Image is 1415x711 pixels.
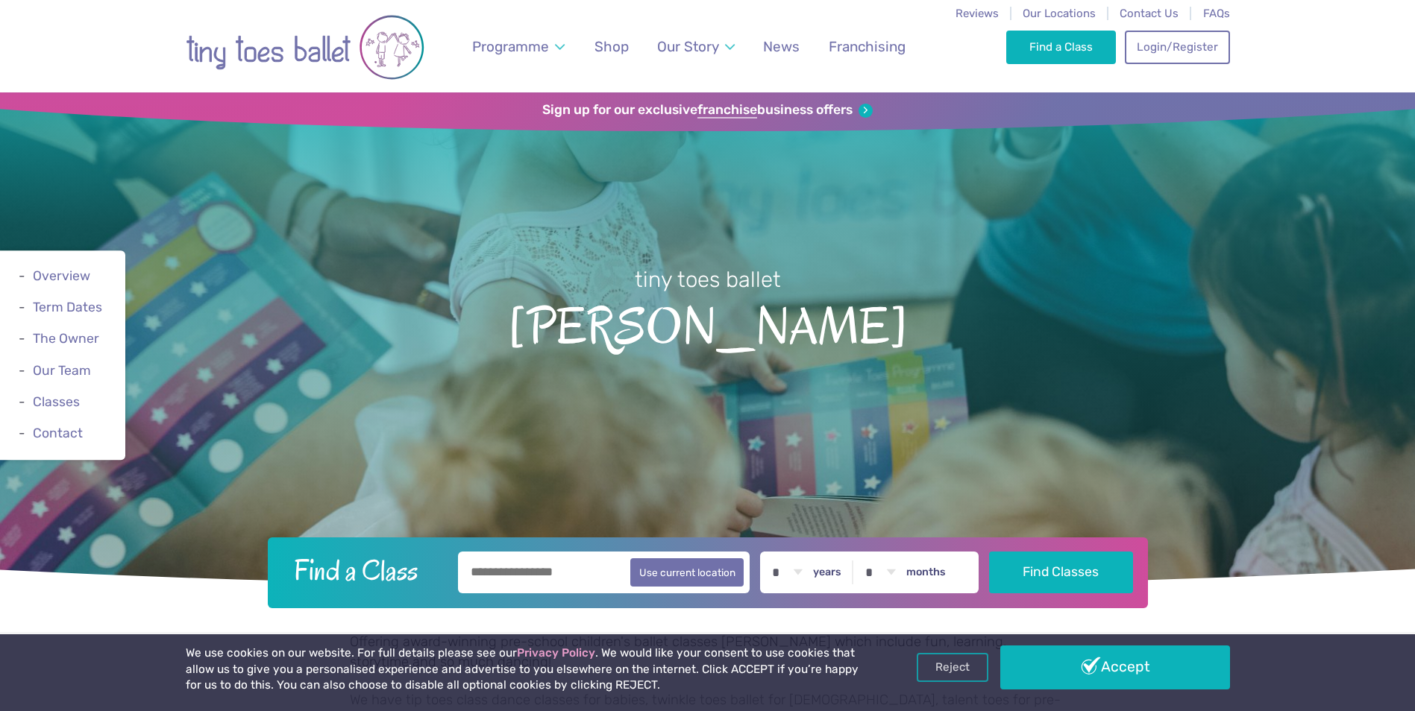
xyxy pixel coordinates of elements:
strong: franchise [697,102,757,118]
a: The Owner [33,332,99,347]
span: Our Story [657,38,719,55]
a: Our Story [650,29,741,64]
span: Shop [594,38,629,55]
img: tiny toes ballet [186,10,424,85]
span: News [763,38,800,55]
a: FAQs [1203,7,1230,20]
a: Contact Us [1120,7,1179,20]
a: Franchising [821,29,912,64]
a: Programme [465,29,571,64]
p: We use cookies on our website. For full details please see our . We would like your consent to us... [186,645,865,694]
a: Our Team [33,363,91,378]
span: Programme [472,38,549,55]
a: Accept [1000,645,1230,689]
button: Use current location [630,558,744,587]
small: tiny toes ballet [635,267,781,292]
button: Find Classes [989,552,1133,593]
span: Franchising [829,38,906,55]
span: [PERSON_NAME] [26,294,1389,355]
a: Term Dates [33,300,102,315]
a: Classes [33,394,80,409]
a: Privacy Policy [517,646,595,660]
a: Sign up for our exclusivefranchisebusiness offers [542,102,873,118]
a: Find a Class [1006,31,1116,63]
h2: Find a Class [282,552,448,589]
a: Our Locations [1023,7,1096,20]
label: months [906,566,946,579]
a: Shop [587,29,636,64]
a: Login/Register [1125,31,1229,63]
a: Reviews [956,7,999,20]
a: News [756,29,807,64]
a: Reject [917,653,988,681]
a: Contact [33,426,83,440]
label: years [813,566,841,579]
a: Overview [33,268,90,283]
